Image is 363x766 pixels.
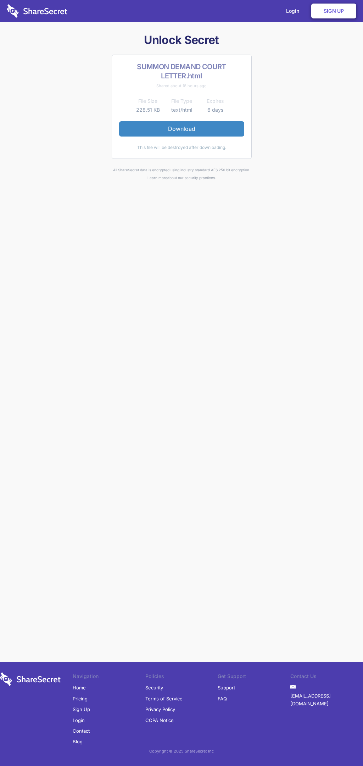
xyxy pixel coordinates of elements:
[290,672,363,682] li: Contact Us
[73,736,83,747] a: Blog
[145,704,175,715] a: Privacy Policy
[7,4,67,18] img: logo-wordmark-white-trans-d4663122ce5f474addd5e946df7df03e33cb6a1c49d2221995e7729f52c070b2.svg
[199,106,232,114] td: 6 days
[73,682,86,693] a: Home
[147,176,167,180] a: Learn more
[218,672,290,682] li: Get Support
[131,106,165,114] td: 228.51 KB
[145,672,218,682] li: Policies
[131,97,165,105] th: File Size
[119,144,244,151] div: This file will be destroyed after downloading.
[290,690,363,709] a: [EMAIL_ADDRESS][DOMAIN_NAME]
[73,704,90,715] a: Sign Up
[73,715,85,726] a: Login
[145,715,174,726] a: CCPA Notice
[165,97,199,105] th: File Type
[218,693,227,704] a: FAQ
[73,693,88,704] a: Pricing
[119,62,244,81] h2: SUMMON DEMAND COURT LETTER.html
[119,121,244,136] a: Download
[145,693,183,704] a: Terms of Service
[145,682,163,693] a: Security
[73,726,90,736] a: Contact
[311,4,356,18] a: Sign Up
[199,97,232,105] th: Expires
[218,682,235,693] a: Support
[73,672,145,682] li: Navigation
[119,82,244,90] div: Shared about 18 hours ago
[165,106,199,114] td: text/html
